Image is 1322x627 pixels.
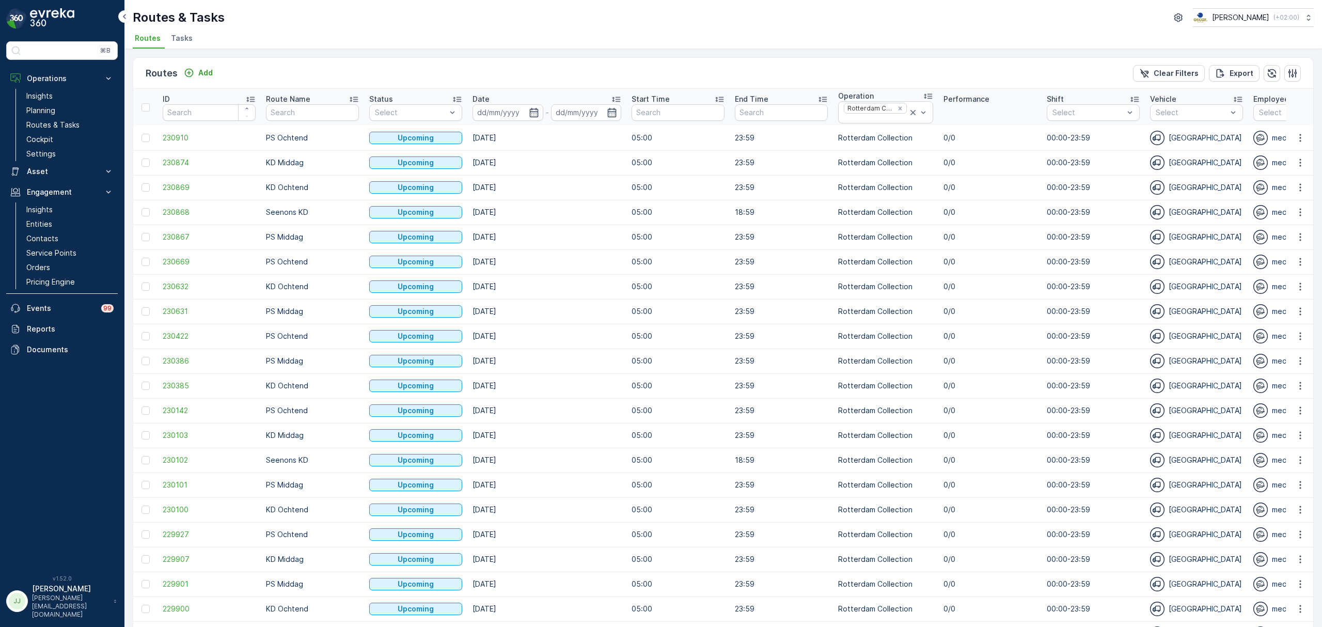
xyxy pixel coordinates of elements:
[1150,527,1164,542] img: svg%3e
[6,8,27,29] img: logo
[551,104,622,121] input: dd/mm/yyyy
[26,248,76,258] p: Service Points
[545,106,549,119] p: -
[369,330,462,342] button: Upcoming
[1209,65,1260,82] button: Export
[180,67,217,79] button: Add
[1150,602,1164,616] img: svg%3e
[163,281,256,292] a: 230632
[141,431,150,440] div: Toggle Row Selected
[103,304,112,312] p: 99
[369,132,462,144] button: Upcoming
[6,68,118,89] button: Operations
[100,46,111,55] p: ⌘B
[163,232,256,242] span: 230867
[943,281,1036,292] p: 0/0
[163,480,256,490] span: 230101
[1253,403,1268,418] img: svg%3e
[133,9,225,26] p: Routes & Tasks
[163,505,256,515] a: 230100
[838,133,933,143] p: Rotterdam Collection
[141,555,150,563] div: Toggle Row Selected
[1047,306,1140,317] p: 00:00-23:59
[467,473,626,497] td: [DATE]
[6,182,118,202] button: Engagement
[141,530,150,539] div: Toggle Row Selected
[467,249,626,274] td: [DATE]
[943,207,1036,217] p: 0/0
[398,356,434,366] p: Upcoming
[1253,527,1268,542] img: svg%3e
[838,257,933,267] p: Rotterdam Collection
[141,580,150,588] div: Toggle Row Selected
[26,262,50,273] p: Orders
[838,232,933,242] p: Rotterdam Collection
[146,66,178,81] p: Routes
[141,605,150,613] div: Toggle Row Selected
[163,604,256,614] a: 229900
[632,281,725,292] p: 05:00
[943,158,1036,168] p: 0/0
[1253,602,1268,616] img: svg%3e
[632,104,725,121] input: Search
[1150,205,1243,220] div: [GEOGRAPHIC_DATA]
[26,149,56,159] p: Settings
[894,104,906,113] div: Remove Rotterdam Collection
[141,134,150,142] div: Toggle Row Selected
[22,217,118,231] a: Entities
[1047,257,1140,267] p: 00:00-23:59
[1150,279,1164,294] img: svg%3e
[735,207,828,217] p: 18:59
[1150,255,1164,269] img: svg%3e
[398,430,434,441] p: Upcoming
[32,584,108,594] p: [PERSON_NAME]
[22,147,118,161] a: Settings
[1253,205,1268,220] img: svg%3e
[198,68,213,78] p: Add
[1150,453,1164,467] img: svg%3e
[6,584,118,619] button: JJ[PERSON_NAME][PERSON_NAME][EMAIL_ADDRESS][DOMAIN_NAME]
[838,331,933,341] p: Rotterdam Collection
[27,324,114,334] p: Reports
[467,349,626,373] td: [DATE]
[1150,180,1243,195] div: [GEOGRAPHIC_DATA]
[735,257,828,267] p: 23:59
[1047,281,1140,292] p: 00:00-23:59
[163,133,256,143] a: 230910
[1150,428,1164,443] img: svg%3e
[467,175,626,200] td: [DATE]
[369,94,393,104] p: Status
[1047,207,1140,217] p: 00:00-23:59
[375,107,446,118] p: Select
[1154,68,1199,79] p: Clear Filters
[467,547,626,572] td: [DATE]
[838,207,933,217] p: Rotterdam Collection
[398,281,434,292] p: Upcoming
[266,306,359,317] p: PS Middag
[1047,232,1140,242] p: 00:00-23:59
[398,529,434,540] p: Upcoming
[26,219,52,229] p: Entities
[1150,255,1243,269] div: [GEOGRAPHIC_DATA]
[163,405,256,416] a: 230142
[26,233,58,244] p: Contacts
[266,257,359,267] p: PS Ochtend
[266,207,359,217] p: Seenons KD
[1150,403,1164,418] img: svg%3e
[1150,379,1164,393] img: svg%3e
[632,257,725,267] p: 05:00
[1150,131,1243,145] div: [GEOGRAPHIC_DATA]
[1253,552,1268,567] img: svg%3e
[22,246,118,260] a: Service Points
[163,94,170,104] p: ID
[467,200,626,225] td: [DATE]
[266,94,310,104] p: Route Name
[1133,65,1205,82] button: Clear Filters
[369,181,462,194] button: Upcoming
[163,158,256,168] span: 230874
[632,232,725,242] p: 05:00
[1253,230,1268,244] img: svg%3e
[1150,155,1243,170] div: [GEOGRAPHIC_DATA]
[163,306,256,317] a: 230631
